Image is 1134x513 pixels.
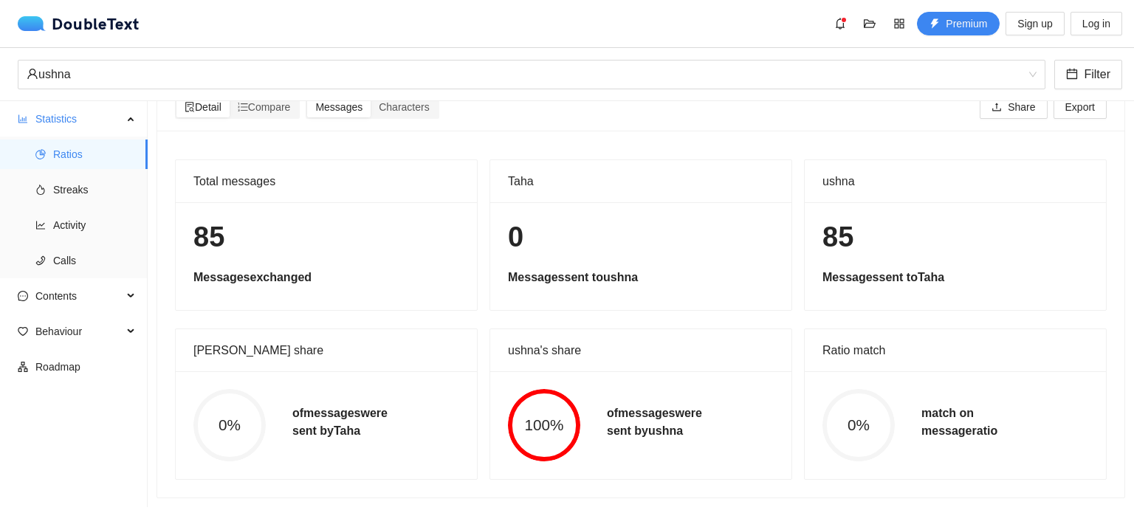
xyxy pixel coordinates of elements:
[379,101,429,113] span: Characters
[292,404,388,440] h5: of messages were sent by Taha
[946,16,987,32] span: Premium
[822,418,895,433] span: 0%
[992,102,1002,114] span: upload
[35,104,123,134] span: Statistics
[193,269,459,286] h5: Messages exchanged
[1065,99,1095,115] span: Export
[35,317,123,346] span: Behaviour
[35,281,123,311] span: Contents
[980,95,1047,119] button: uploadShare
[1084,65,1110,83] span: Filter
[1071,12,1122,35] button: Log in
[822,160,1088,202] div: ushna
[929,18,940,30] span: thunderbolt
[1082,16,1110,32] span: Log in
[238,101,291,113] span: Compare
[1054,95,1107,119] button: Export
[35,255,46,266] span: phone
[508,160,774,202] div: Taha
[822,220,1088,255] h1: 85
[607,404,702,440] h5: of messages were sent by ushna
[859,18,881,30] span: folder-open
[18,16,140,31] div: DoubleText
[508,269,774,286] h5: Messages sent to ushna
[822,269,1088,286] h5: Messages sent to Taha
[18,16,140,31] a: logoDoubleText
[829,18,851,30] span: bell
[193,220,459,255] h1: 85
[508,329,774,371] div: ushna's share
[18,326,28,337] span: heart
[238,102,248,112] span: ordered-list
[315,101,362,113] span: Messages
[185,101,221,113] span: Detail
[1066,68,1078,82] span: calendar
[508,418,580,433] span: 100%
[1017,16,1052,32] span: Sign up
[53,210,136,240] span: Activity
[18,291,28,301] span: message
[193,329,459,371] div: [PERSON_NAME] share
[822,329,1088,371] div: Ratio match
[27,61,1023,89] div: ‏‎ushna‎‏
[53,175,136,204] span: Streaks
[18,16,52,31] img: logo
[27,68,38,80] span: user
[27,61,1037,89] span: ‏‎ushna‎‏
[18,114,28,124] span: bar-chart
[888,18,910,30] span: appstore
[193,418,266,433] span: 0%
[35,149,46,159] span: pie-chart
[1006,12,1064,35] button: Sign up
[921,404,997,440] h5: match on message ratio
[1008,99,1035,115] span: Share
[35,185,46,195] span: fire
[828,12,852,35] button: bell
[1054,60,1122,89] button: calendarFilter
[185,102,195,112] span: file-search
[887,12,911,35] button: appstore
[53,140,136,169] span: Ratios
[35,352,136,382] span: Roadmap
[193,160,459,202] div: Total messages
[858,12,882,35] button: folder-open
[18,362,28,372] span: apartment
[917,12,1000,35] button: thunderboltPremium
[508,220,774,255] h1: 0
[35,220,46,230] span: line-chart
[53,246,136,275] span: Calls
